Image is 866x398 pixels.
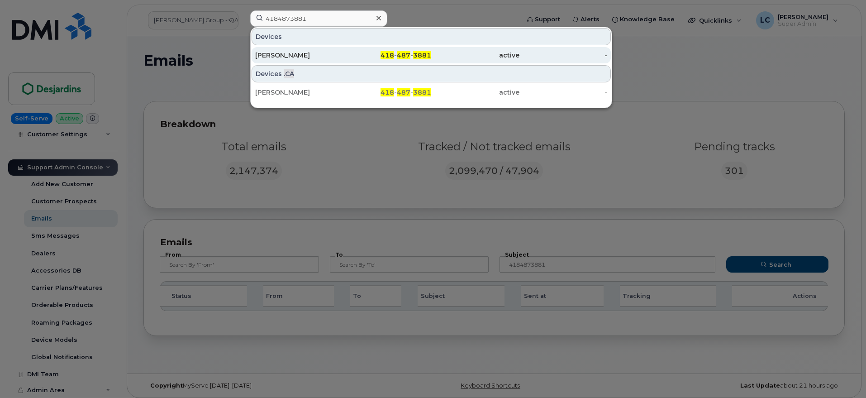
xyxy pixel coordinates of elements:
[255,88,343,97] div: [PERSON_NAME]
[431,88,519,97] div: active
[284,69,294,78] span: .CA
[252,65,611,82] div: Devices
[252,84,611,101] a: [PERSON_NAME]418-487-3881active-
[519,51,608,60] div: -
[343,88,432,97] div: - -
[252,47,611,63] a: [PERSON_NAME]418-487-3881active-
[413,88,431,96] span: 3881
[431,51,519,60] div: active
[255,51,343,60] div: [PERSON_NAME]
[397,51,410,59] span: 487
[252,28,611,45] div: Devices
[381,51,394,59] span: 418
[413,51,431,59] span: 3881
[381,88,394,96] span: 418
[343,51,432,60] div: - -
[519,88,608,97] div: -
[397,88,410,96] span: 487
